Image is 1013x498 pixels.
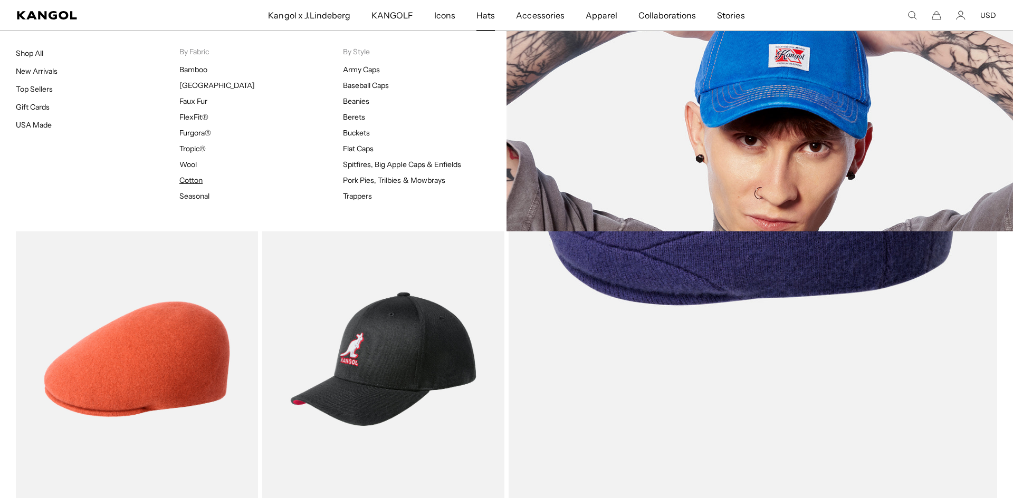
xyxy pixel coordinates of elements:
[956,11,966,20] a: Account
[179,96,207,106] a: Faux Fur
[343,47,506,56] p: By Style
[179,191,209,201] a: Seasonal
[179,144,206,153] a: Tropic®
[907,11,917,20] summary: Search here
[179,160,197,169] a: Wool
[343,144,374,153] a: Flat Caps
[179,175,203,185] a: Cotton
[179,128,211,138] a: Furgora®
[179,112,208,122] a: FlexFit®
[179,65,207,74] a: Bamboo
[16,102,50,112] a: Gift Cards
[17,11,177,19] a: Kangol
[179,47,343,56] p: By Fabric
[16,84,53,94] a: Top Sellers
[343,160,461,169] a: Spitfires, Big Apple Caps & Enfields
[16,66,58,76] a: New Arrivals
[343,191,372,201] a: Trappers
[343,81,389,90] a: Baseball Caps
[343,65,380,74] a: Army Caps
[343,112,365,122] a: Berets
[932,11,941,20] button: Cart
[343,96,369,106] a: Beanies
[16,120,52,130] a: USA Made
[179,81,255,90] a: [GEOGRAPHIC_DATA]
[980,11,996,20] button: USD
[343,128,370,138] a: Buckets
[343,175,445,185] a: Pork Pies, Trilbies & Mowbrays
[506,31,1013,231] img: Cotton.jpg
[16,48,43,58] a: Shop All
